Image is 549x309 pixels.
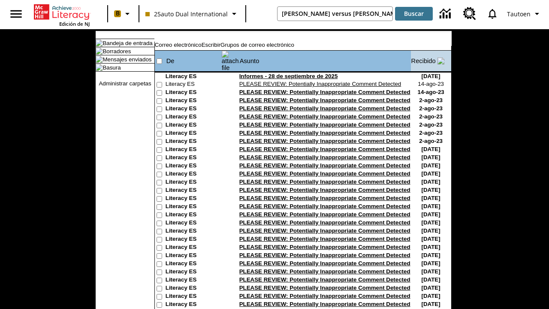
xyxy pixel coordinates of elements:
[239,252,410,258] a: PLEASE REVIEW: Potentially Inappropriate Comment Detected
[239,170,410,177] a: PLEASE REVIEW: Potentially Inappropriate Comment Detected
[422,73,440,79] nobr: [DATE]
[239,81,401,87] a: PLEASE REVIEW: Potentially Inappropriate Comment Detected
[166,97,221,105] td: Literacy ES
[103,56,151,63] a: Mensajes enviados
[239,195,410,201] a: PLEASE REVIEW: Potentially Inappropriate Comment Detected
[166,219,221,227] td: Literacy ES
[239,105,410,112] a: PLEASE REVIEW: Potentially Inappropriate Comment Detected
[202,42,220,48] a: Escribir
[419,97,443,103] nobr: 2-ago-23
[239,154,410,161] a: PLEASE REVIEW: Potentially Inappropriate Comment Detected
[166,285,221,293] td: Literacy ES
[239,130,410,136] a: PLEASE REVIEW: Potentially Inappropriate Comment Detected
[59,21,90,27] span: Edición de NJ
[422,236,440,242] nobr: [DATE]
[422,293,440,299] nobr: [DATE]
[103,40,152,46] a: Bandeja de entrada
[239,244,410,250] a: PLEASE REVIEW: Potentially Inappropriate Comment Detected
[166,113,221,121] td: Literacy ES
[96,64,103,71] img: folder_icon.gif
[239,97,410,103] a: PLEASE REVIEW: Potentially Inappropriate Comment Detected
[239,236,410,242] a: PLEASE REVIEW: Potentially Inappropriate Comment Detected
[422,268,440,275] nobr: [DATE]
[166,236,221,244] td: Literacy ES
[395,7,433,21] button: Buscar
[419,113,443,120] nobr: 2-ago-23
[422,203,440,209] nobr: [DATE]
[166,154,221,162] td: Literacy ES
[166,89,221,97] td: Literacy ES
[422,170,440,177] nobr: [DATE]
[419,130,443,136] nobr: 2-ago-23
[422,195,440,201] nobr: [DATE]
[422,187,440,193] nobr: [DATE]
[239,89,410,95] a: PLEASE REVIEW: Potentially Inappropriate Comment Detected
[166,73,221,81] td: Literacy ES
[239,138,410,144] a: PLEASE REVIEW: Potentially Inappropriate Comment Detected
[166,252,221,260] td: Literacy ES
[96,48,103,55] img: folder_icon.gif
[96,56,103,63] img: folder_icon.gif
[166,276,221,285] td: Literacy ES
[166,227,221,236] td: Literacy ES
[166,162,221,170] td: Literacy ES
[166,105,221,113] td: Literacy ES
[419,105,443,112] nobr: 2-ago-23
[239,285,410,291] a: PLEASE REVIEW: Potentially Inappropriate Comment Detected
[434,2,458,26] a: Centro de información
[145,9,228,18] span: 25auto Dual International
[422,227,440,234] nobr: [DATE]
[239,301,410,307] a: PLEASE REVIEW: Potentially Inappropriate Comment Detected
[239,187,410,193] a: PLEASE REVIEW: Potentially Inappropriate Comment Detected
[422,301,440,307] nobr: [DATE]
[166,211,221,219] td: Literacy ES
[507,9,531,18] span: Tautoen
[3,1,29,27] button: Abrir el menú lateral
[166,58,175,64] a: De
[239,276,410,283] a: PLEASE REVIEW: Potentially Inappropriate Comment Detected
[437,58,444,64] img: arrow_down.gif
[411,58,436,64] a: Recibido
[422,154,440,161] nobr: [DATE]
[239,113,410,120] a: PLEASE REVIEW: Potentially Inappropriate Comment Detected
[166,268,221,276] td: Literacy ES
[103,48,131,55] a: Borradores
[220,42,294,48] a: Grupos de correo electrónico
[96,39,103,46] img: folder_icon_pick.gif
[278,7,393,21] input: Buscar campo
[116,8,120,19] span: B
[239,293,410,299] a: PLEASE REVIEW: Potentially Inappropriate Comment Detected
[239,268,410,275] a: PLEASE REVIEW: Potentially Inappropriate Comment Detected
[422,211,440,218] nobr: [DATE]
[419,121,443,128] nobr: 2-ago-23
[422,252,440,258] nobr: [DATE]
[222,51,239,71] img: attach file
[166,121,221,130] td: Literacy ES
[34,3,90,27] div: Portada
[504,6,546,21] button: Perfil/Configuración
[239,146,410,152] a: PLEASE REVIEW: Potentially Inappropriate Comment Detected
[166,146,221,154] td: Literacy ES
[166,301,221,309] td: Literacy ES
[422,276,440,283] nobr: [DATE]
[166,179,221,187] td: Literacy ES
[166,203,221,211] td: Literacy ES
[422,219,440,226] nobr: [DATE]
[239,179,410,185] a: PLEASE REVIEW: Potentially Inappropriate Comment Detected
[166,260,221,268] td: Literacy ES
[99,80,151,87] a: Administrar carpetas
[166,170,221,179] td: Literacy ES
[111,6,136,21] button: Boost El color de la clase es melocotón. Cambiar el color de la clase.
[239,227,410,234] a: PLEASE REVIEW: Potentially Inappropriate Comment Detected
[166,244,221,252] td: Literacy ES
[419,138,443,144] nobr: 2-ago-23
[166,81,221,89] td: Literacy ES
[142,6,243,21] button: Clase: 25auto Dual International, Selecciona una clase
[422,146,440,152] nobr: [DATE]
[458,2,481,25] a: Centro de recursos, Se abrirá en una pestaña nueva.
[422,179,440,185] nobr: [DATE]
[166,130,221,138] td: Literacy ES
[166,293,221,301] td: Literacy ES
[240,58,259,64] a: Asunto
[422,162,440,169] nobr: [DATE]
